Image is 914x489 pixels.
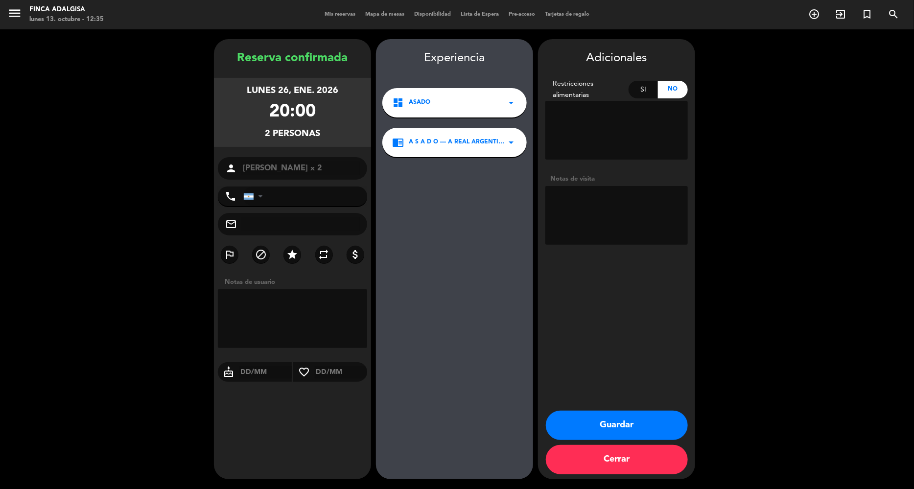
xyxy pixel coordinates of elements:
[861,8,873,20] i: turned_in_not
[629,81,658,98] div: Si
[808,8,820,20] i: add_circle_outline
[546,445,688,474] button: Cerrar
[409,12,456,17] span: Disponibilidad
[545,49,688,68] div: Adicionales
[545,78,629,101] div: Restricciones alimentarias
[376,49,533,68] div: Experiencia
[269,98,316,127] div: 20:00
[247,84,338,98] div: lunes 26, ene. 2026
[225,163,237,174] i: person
[545,174,688,184] div: Notas de visita
[239,366,292,378] input: DD/MM
[505,97,517,109] i: arrow_drop_down
[888,8,899,20] i: search
[225,218,237,230] i: mail_outline
[320,12,360,17] span: Mis reservas
[265,127,320,141] div: 2 personas
[409,98,430,108] span: Asado
[392,97,404,109] i: dashboard
[7,6,22,24] button: menu
[658,81,688,98] div: No
[505,137,517,148] i: arrow_drop_down
[318,249,330,260] i: repeat
[255,249,267,260] i: block
[225,190,236,202] i: phone
[29,15,104,24] div: lunes 13. octubre - 12:35
[350,249,361,260] i: attach_money
[218,366,239,378] i: cake
[29,5,104,15] div: Finca Adalgisa
[360,12,409,17] span: Mapa de mesas
[7,6,22,21] i: menu
[409,138,505,147] span: A S A D O — A Real Argentinian Experience at [GEOGRAPHIC_DATA][PERSON_NAME]
[224,249,235,260] i: outlined_flag
[392,137,404,148] i: chrome_reader_mode
[214,49,371,68] div: Reserva confirmada
[315,366,367,378] input: DD/MM
[244,187,266,206] div: Argentina: +54
[293,366,315,378] i: favorite_border
[540,12,594,17] span: Tarjetas de regalo
[835,8,846,20] i: exit_to_app
[286,249,298,260] i: star
[504,12,540,17] span: Pre-acceso
[546,411,688,440] button: Guardar
[456,12,504,17] span: Lista de Espera
[220,277,371,287] div: Notas de usuario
